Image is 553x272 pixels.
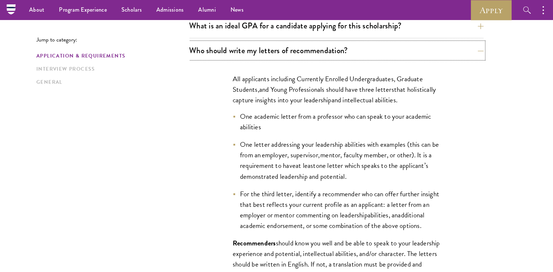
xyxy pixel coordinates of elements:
[351,84,394,95] span: ve three letters
[240,210,424,231] span: additional academic endorsement, or some combination of the above options.
[258,84,259,95] span: ,
[36,78,185,86] a: General
[368,210,398,220] span: abilities, an
[36,52,185,60] a: Application & Requirements
[331,95,397,105] span: and intellectual abilities.
[189,17,484,34] button: What is an ideal GPA for a candidate applying for this scholarship?
[233,84,436,105] span: that holistically capture insights into your leadership
[233,74,423,95] span: All applicants including Currently Enrolled Undergraduates, Graduate Students
[240,160,428,181] span: one letter which speaks to the applicant’s demonstrated leadership and potential.
[240,139,439,171] span: One letter addressing your leadership abilities with examples (this can be from an employer, supe...
[259,84,352,95] span: and Young Professionals should ha
[36,65,185,73] a: Interview Process
[240,189,439,220] span: For the third letter, identify a recommender who can offer further insight that best reflects you...
[189,42,484,59] button: Who should write my letters of recommendation?
[233,238,276,248] span: Recommenders
[36,36,189,43] p: Jump to category:
[240,111,431,132] span: One academic letter from a professor who can speak to your academic abilities
[296,160,316,171] span: at least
